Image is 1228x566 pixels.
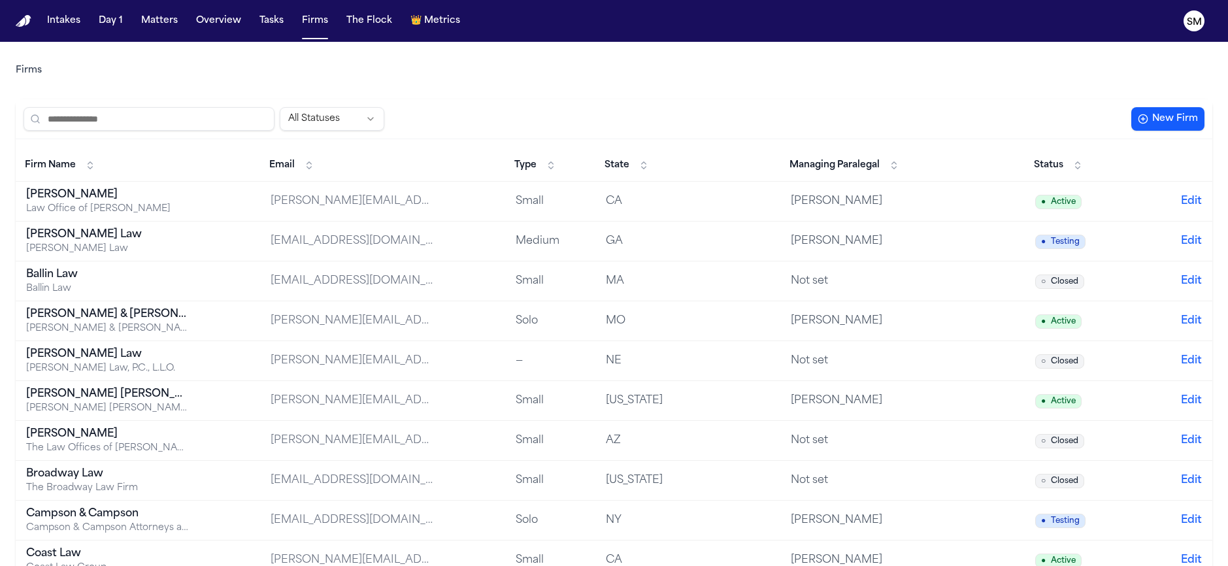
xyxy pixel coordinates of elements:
[26,362,190,375] div: [PERSON_NAME] Law, P.C., L.L.O.
[42,9,86,33] button: Intakes
[516,313,585,329] div: Solo
[297,9,333,33] button: Firms
[26,267,190,282] div: Ballin Law
[254,9,289,33] a: Tasks
[26,546,190,561] div: Coast Law
[26,482,190,495] div: The Broadway Law Firm
[598,155,655,176] button: State
[26,187,190,203] div: [PERSON_NAME]
[405,9,465,33] button: crownMetrics
[26,506,190,522] div: Campson & Campson
[26,242,190,256] div: [PERSON_NAME] Law
[1035,314,1082,329] span: Active
[1181,512,1202,528] button: Edit
[606,433,769,448] div: AZ
[516,393,585,408] div: Small
[1041,356,1046,367] span: ○
[271,393,434,408] div: [PERSON_NAME][EMAIL_ADDRESS][PERSON_NAME][DOMAIN_NAME]
[93,9,128,33] button: Day 1
[514,159,537,172] span: Type
[26,386,190,402] div: [PERSON_NAME] [PERSON_NAME]
[26,442,190,455] div: The Law Offices of [PERSON_NAME], PLLC
[1041,396,1046,407] span: ●
[791,353,954,369] div: Not set
[606,313,769,329] div: MO
[516,473,585,488] div: Small
[191,9,246,33] button: Overview
[1181,473,1202,488] button: Edit
[1181,313,1202,329] button: Edit
[791,273,954,289] div: Not set
[1181,393,1202,408] button: Edit
[606,353,769,369] div: NE
[16,64,42,77] nav: Breadcrumb
[1181,433,1202,448] button: Edit
[1041,316,1046,327] span: ●
[1035,394,1082,408] span: Active
[26,307,190,322] div: [PERSON_NAME] & [PERSON_NAME]
[26,203,190,216] div: Law Office of [PERSON_NAME]
[605,159,629,172] span: State
[1181,193,1202,209] button: Edit
[1181,353,1202,369] button: Edit
[1041,237,1046,247] span: ●
[1027,155,1089,176] button: Status
[606,193,769,209] div: CA
[508,155,563,176] button: Type
[271,473,434,488] div: [EMAIL_ADDRESS][DOMAIN_NAME]
[789,159,880,172] span: Managing Paralegal
[26,346,190,362] div: [PERSON_NAME] Law
[1181,233,1202,249] button: Edit
[26,426,190,442] div: [PERSON_NAME]
[269,159,295,172] span: Email
[1034,159,1063,172] span: Status
[606,273,769,289] div: MA
[26,402,190,415] div: [PERSON_NAME] [PERSON_NAME] Trial Attorneys
[783,155,906,176] button: Managing Paralegal
[16,64,42,77] a: Firms
[606,473,769,488] div: [US_STATE]
[136,9,183,33] button: Matters
[271,193,434,209] div: [PERSON_NAME][EMAIL_ADDRESS][DOMAIN_NAME]
[1035,354,1084,369] span: Closed
[1035,474,1084,488] span: Closed
[26,322,190,335] div: [PERSON_NAME] & [PERSON_NAME] [US_STATE] Car Accident Lawyers
[1035,434,1084,448] span: Closed
[1035,195,1082,209] span: Active
[1041,516,1046,526] span: ●
[16,15,31,27] a: Home
[606,512,769,528] div: NY
[26,522,190,535] div: Campson & Campson Attorneys at Law
[26,227,190,242] div: [PERSON_NAME] Law
[1041,436,1046,446] span: ○
[516,353,585,369] div: —
[341,9,397,33] button: The Flock
[271,353,434,369] div: [PERSON_NAME][EMAIL_ADDRESS][PERSON_NAME][DOMAIN_NAME]
[516,273,585,289] div: Small
[1035,235,1086,249] span: Testing
[26,466,190,482] div: Broadway Law
[791,313,954,329] div: [PERSON_NAME]
[516,433,585,448] div: Small
[26,282,190,295] div: Ballin Law
[1035,514,1086,528] span: Testing
[1041,276,1046,287] span: ○
[1131,107,1204,131] button: New Firm
[263,155,321,176] button: Email
[271,313,434,329] div: [PERSON_NAME][EMAIL_ADDRESS][DOMAIN_NAME]
[516,512,585,528] div: Solo
[271,273,434,289] div: [EMAIL_ADDRESS][DOMAIN_NAME]
[271,512,434,528] div: [EMAIL_ADDRESS][DOMAIN_NAME]
[25,159,76,172] span: Firm Name
[516,233,585,249] div: Medium
[1041,476,1046,486] span: ○
[791,393,954,408] div: [PERSON_NAME]
[516,193,585,209] div: Small
[791,473,954,488] div: Not set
